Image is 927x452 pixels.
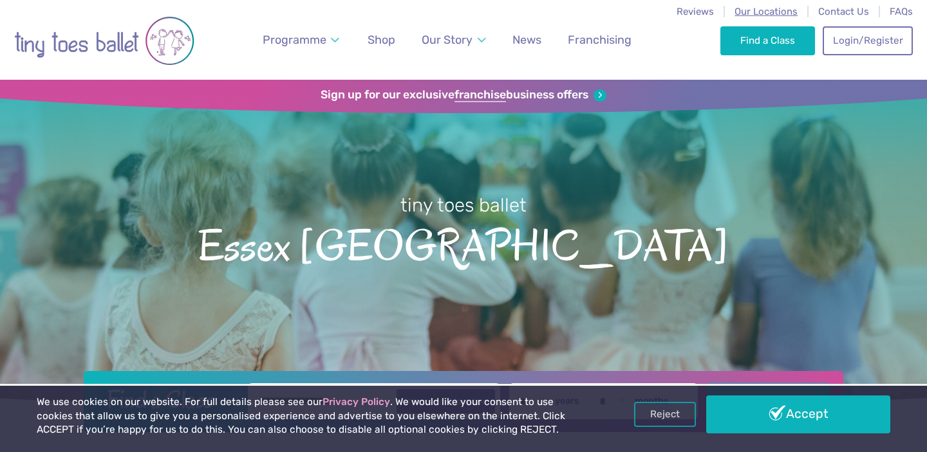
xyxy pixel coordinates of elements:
[454,88,506,102] strong: franchise
[720,26,815,55] a: Find a Class
[512,33,541,46] span: News
[14,8,194,73] img: tiny toes ballet
[263,33,326,46] span: Programme
[706,395,890,433] a: Accept
[368,33,395,46] span: Shop
[818,6,869,17] a: Contact Us
[323,396,390,408] a: Privacy Policy
[707,383,831,419] button: Find Classes
[890,6,913,17] a: FAQs
[321,88,606,102] a: Sign up for our exclusivefranchisebusiness offers
[416,26,492,55] a: Our Story
[400,194,527,216] small: tiny toes ballet
[37,395,592,437] p: We use cookies on our website. For full details please see our . We would like your consent to us...
[634,402,696,426] a: Reject
[97,383,239,415] h2: Find a Class
[823,26,913,55] a: Login/Register
[735,6,798,17] a: Our Locations
[23,218,904,270] span: Essex [GEOGRAPHIC_DATA]
[362,26,401,55] a: Shop
[422,33,473,46] span: Our Story
[562,26,637,55] a: Franchising
[568,33,632,46] span: Franchising
[677,6,714,17] a: Reviews
[507,26,547,55] a: News
[257,26,346,55] a: Programme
